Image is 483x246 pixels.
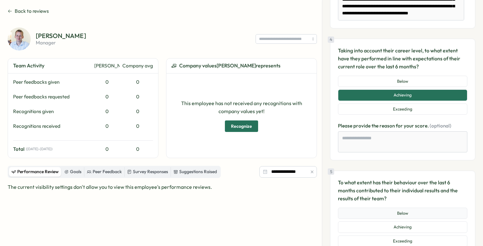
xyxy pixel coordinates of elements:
[94,79,120,86] div: 0
[415,123,430,129] span: score.
[94,93,120,100] div: 0
[173,168,217,175] div: Suggestions Raised
[122,62,153,69] div: Company avg
[122,146,153,153] div: 0
[338,89,467,101] button: Achieving
[36,33,86,39] p: [PERSON_NAME]
[404,123,415,129] span: your
[338,104,467,115] button: Exceeding
[338,179,467,202] p: To what extent has their behaviour over the last 6 months contributed to their individual results...
[328,168,334,175] div: 5
[338,76,467,87] button: Below
[94,108,120,115] div: 0
[15,8,49,15] span: Back to reviews
[430,123,451,129] span: (optional)
[379,123,396,129] span: reason
[328,36,334,43] div: 4
[396,123,404,129] span: for
[8,183,212,191] p: The current visibility settings don't allow you to view this employee's performance reviews.
[13,79,92,86] div: Peer feedbacks given
[26,147,52,151] span: ( [DATE] - [DATE] )
[87,168,122,175] div: Peer Feedback
[338,208,467,219] button: Below
[13,108,92,115] div: Recognitions given
[372,123,379,129] span: the
[179,62,280,70] span: Company values [PERSON_NAME] represents
[353,123,372,129] span: provide
[338,221,467,233] button: Achieving
[127,168,168,175] div: Survey Responses
[122,108,153,115] div: 0
[13,123,92,130] div: Recognitions received
[94,123,120,130] div: 0
[172,99,311,115] p: This employee has not received any recognitions with company values yet!
[122,79,153,86] div: 0
[338,47,467,70] p: Taking into account their career level, to what extent have they performed in line with expectati...
[122,93,153,100] div: 0
[11,168,59,175] div: Performance Review
[36,40,86,45] p: manager
[13,146,25,153] span: Total
[8,27,31,50] img: Thomas Clark
[13,62,92,70] div: Team Activity
[94,62,120,69] div: [PERSON_NAME]
[338,123,353,129] span: Please
[231,121,252,132] span: Recognize
[94,146,120,153] div: 0
[13,93,92,100] div: Peer feedbacks requested
[64,168,81,175] div: Goals
[225,120,258,132] button: Recognize
[8,8,49,15] button: Back to reviews
[122,123,153,130] div: 0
